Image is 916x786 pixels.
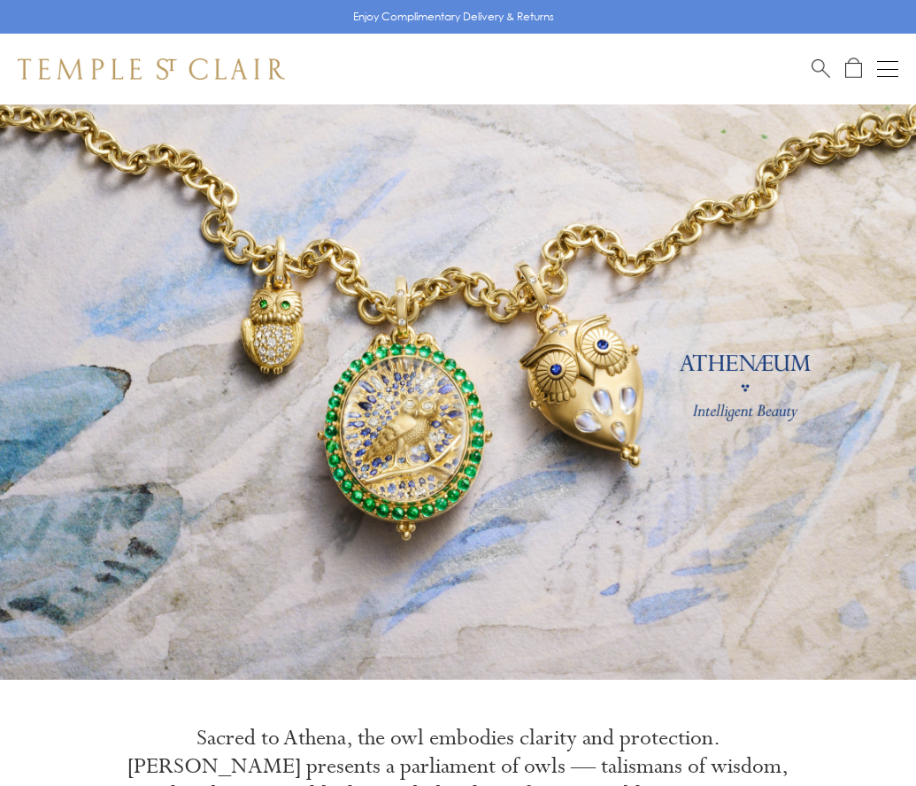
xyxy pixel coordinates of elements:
img: Temple St. Clair [18,58,285,80]
p: Enjoy Complimentary Delivery & Returns [353,8,554,26]
button: Open navigation [877,58,898,80]
a: Search [812,58,830,80]
a: Open Shopping Bag [845,58,862,80]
